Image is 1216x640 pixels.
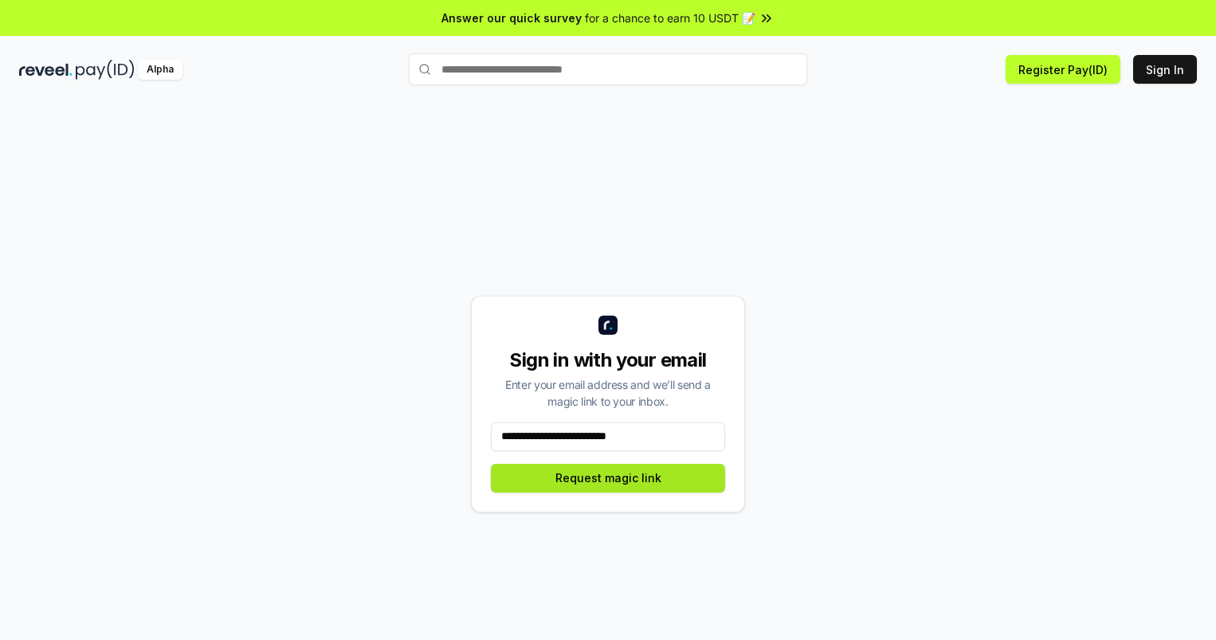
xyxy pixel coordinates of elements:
img: logo_small [598,316,618,335]
button: Request magic link [491,464,725,493]
div: Enter your email address and we’ll send a magic link to your inbox. [491,376,725,410]
span: Answer our quick survey [441,10,582,26]
img: reveel_dark [19,60,73,80]
button: Sign In [1133,55,1197,84]
button: Register Pay(ID) [1006,55,1120,84]
div: Sign in with your email [491,347,725,373]
img: pay_id [76,60,135,80]
span: for a chance to earn 10 USDT 📝 [585,10,755,26]
div: Alpha [138,60,182,80]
